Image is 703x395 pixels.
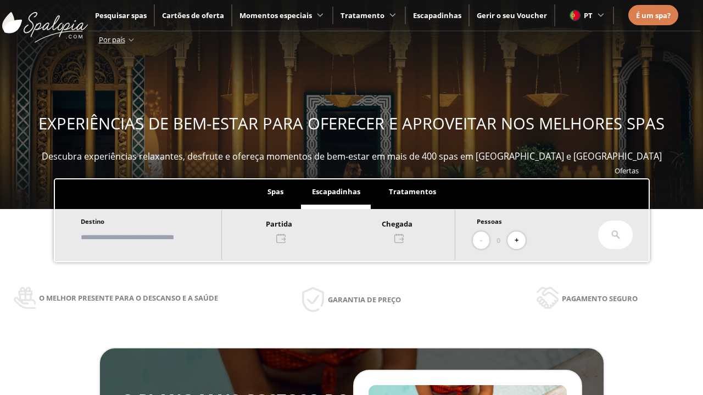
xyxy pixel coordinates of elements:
[162,10,224,20] a: Cartões de oferta
[615,166,639,176] a: Ofertas
[99,35,125,44] span: Por país
[389,187,436,196] span: Tratamentos
[496,234,500,246] span: 0
[636,10,671,20] span: É um spa?
[477,217,502,225] span: Pessoas
[39,292,218,304] span: O melhor presente para o descanso e a saúde
[2,1,88,43] img: ImgLogoSpalopia.BvClDcEz.svg
[95,10,147,20] a: Pesquisar spas
[267,187,283,196] span: Spas
[473,232,489,250] button: -
[477,10,547,20] a: Gerir o seu Voucher
[562,292,638,304] span: Pagamento seguro
[312,187,360,196] span: Escapadinhas
[328,294,401,306] span: Garantia de preço
[413,10,461,20] a: Escapadinhas
[81,217,104,225] span: Destino
[507,232,526,250] button: +
[636,9,671,21] a: É um spa?
[42,150,662,162] span: Descubra experiências relaxantes, desfrute e ofereça momentos de bem-estar em mais de 400 spas em...
[38,112,665,134] span: EXPERIÊNCIAS DE BEM-ESTAR PARA OFERECER E APROVEITAR NOS MELHORES SPAS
